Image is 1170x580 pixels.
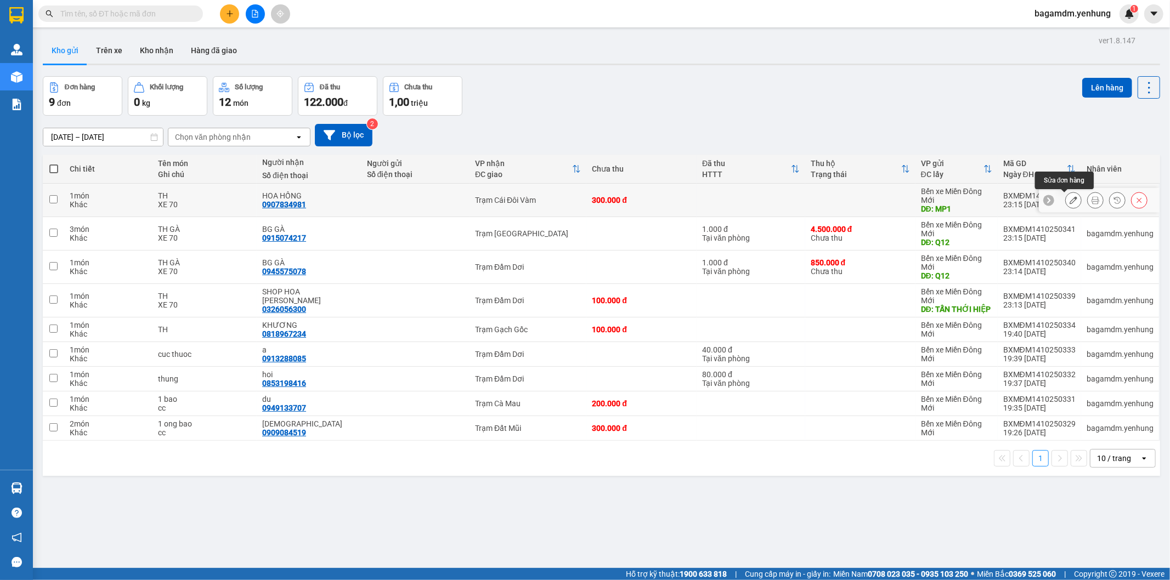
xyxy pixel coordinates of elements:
div: 1 món [70,370,147,379]
span: question-circle [12,508,22,518]
div: KHƯƠNG [262,321,356,329]
div: Trạm Đầm Dơi [475,350,581,359]
div: Ghi chú [158,170,252,179]
div: Sửa đơn hàng [1065,192,1082,208]
div: BXMĐM1410250342 [1003,191,1076,200]
div: 850.000 đ [811,258,910,267]
div: 0915074217 [262,234,306,242]
button: Trên xe [87,37,131,64]
div: 23:13 [DATE] [1003,300,1076,309]
div: Tại văn phòng [702,234,800,242]
div: 2 món [70,419,147,428]
div: Bến xe Miền Đông Mới [921,370,992,388]
div: BXMĐM1410250329 [1003,419,1076,428]
div: Bến xe Miền Đông Mới [921,220,992,238]
input: Tìm tên, số ĐT hoặc mã đơn [60,8,190,20]
div: Chọn văn phòng nhận [175,132,251,143]
div: TH [158,325,252,334]
span: món [233,99,248,107]
div: 19:40 [DATE] [1003,329,1076,338]
div: HOA HỒNG [262,191,356,200]
div: 0853198416 [262,379,306,388]
th: Toggle SortBy [998,155,1081,184]
sup: 1 [1131,5,1138,13]
span: 1 [1132,5,1136,13]
div: 19:35 [DATE] [1003,403,1076,412]
div: Khối lượng [150,83,183,91]
button: Kho gửi [43,37,87,64]
div: 0326056300 [262,305,306,314]
button: Hàng đã giao [182,37,246,64]
div: Thu hộ [811,159,901,168]
div: 19:26 [DATE] [1003,428,1076,437]
div: SHOP HOA BÙI LINH [262,287,356,305]
div: 100.000 đ [592,296,691,305]
img: icon-new-feature [1124,9,1134,19]
span: Miền Bắc [977,568,1056,580]
div: Khác [70,329,147,338]
div: BG GÀ [262,258,356,267]
span: | [1064,568,1066,580]
span: Miền Nam [833,568,968,580]
div: 1.000 đ [702,258,800,267]
div: Trạng thái [811,170,901,179]
div: Trạm Đầm Dơi [475,296,581,305]
div: 10 / trang [1097,453,1131,464]
div: Người nhận [262,158,356,167]
strong: 0369 525 060 [1009,570,1056,578]
span: 9 [49,95,55,109]
button: Đã thu122.000đ [298,76,377,116]
div: Khác [70,300,147,309]
div: 1 món [70,345,147,354]
div: TH GÀ [158,258,252,267]
div: Khác [70,379,147,388]
th: Toggle SortBy [915,155,998,184]
span: Cung cấp máy in - giấy in: [745,568,830,580]
div: Mã GD [1003,159,1067,168]
div: 1 món [70,395,147,403]
div: 3 món [70,225,147,234]
div: Trạm [GEOGRAPHIC_DATA] [475,229,581,238]
img: warehouse-icon [11,44,22,55]
div: Nhân viên [1087,164,1154,173]
div: bagamdm.yenhung [1087,325,1154,334]
div: 40.000 đ [702,345,800,354]
strong: 0708 023 035 - 0935 103 250 [868,570,968,578]
div: Khác [70,354,147,363]
span: 12 [219,95,231,109]
div: Người gửi [367,159,465,168]
th: Toggle SortBy [805,155,915,184]
span: Hỗ trợ kỹ thuật: [626,568,727,580]
div: Khác [70,234,147,242]
div: 1 ong bao [158,419,252,428]
div: XE 70 [158,200,252,209]
div: Chưa thu [405,83,433,91]
div: VP nhận [475,159,572,168]
div: Trạm Đất Mũi [475,424,581,433]
span: plus [226,10,234,18]
div: Đã thu [702,159,791,168]
input: Select a date range. [43,128,163,146]
div: 0818967234 [262,329,306,338]
div: 80.000 đ [702,370,800,379]
div: BG GÀ [262,225,356,234]
svg: open [295,133,303,141]
div: Trạm Đầm Dơi [475,263,581,271]
div: 19:37 [DATE] [1003,379,1076,388]
div: Khác [70,428,147,437]
div: thung [158,374,252,383]
div: cuc thuoc [158,350,252,359]
div: 0945575078 [262,267,306,276]
th: Toggle SortBy [470,155,586,184]
div: ĐẠO [262,419,356,428]
div: BXMĐM1410250334 [1003,321,1076,329]
span: file-add [251,10,259,18]
div: Đã thu [320,83,340,91]
div: bagamdm.yenhung [1087,263,1154,271]
div: Trạm Gạch Gốc [475,325,581,334]
div: a [262,345,356,354]
span: đ [343,99,348,107]
div: 1 món [70,191,147,200]
div: 1 bao [158,395,252,403]
div: BXMĐM1410250339 [1003,292,1076,300]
